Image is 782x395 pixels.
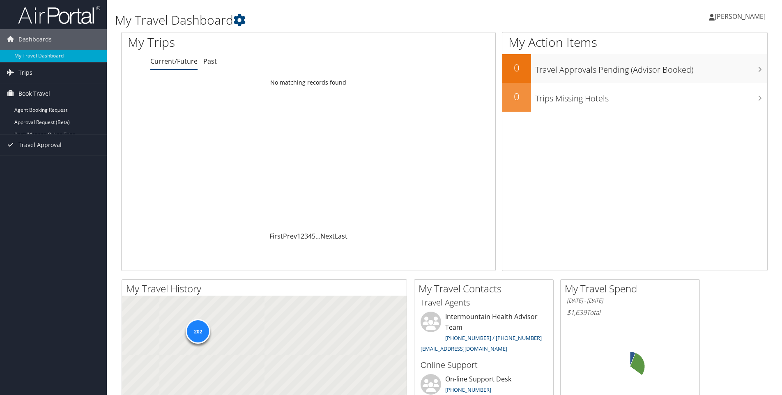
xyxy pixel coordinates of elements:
a: Past [203,57,217,66]
h2: 0 [502,61,531,75]
span: [PERSON_NAME] [715,12,766,21]
a: 3 [304,232,308,241]
span: Trips [18,62,32,83]
span: $1,639 [567,308,586,317]
a: [PERSON_NAME] [709,4,774,29]
a: 0Travel Approvals Pending (Advisor Booked) [502,54,767,83]
a: 1 [297,232,301,241]
div: 202 [186,319,210,344]
h1: My Travel Dashboard [115,11,554,29]
a: [PHONE_NUMBER] / [PHONE_NUMBER] [445,334,542,342]
a: Prev [283,232,297,241]
a: [EMAIL_ADDRESS][DOMAIN_NAME] [421,345,507,352]
h2: My Travel Spend [565,282,699,296]
a: 2 [301,232,304,241]
h2: 0 [502,90,531,103]
h6: Total [567,308,693,317]
h6: [DATE] - [DATE] [567,297,693,305]
li: Intermountain Health Advisor Team [416,312,551,356]
h1: My Trips [128,34,333,51]
h3: Trips Missing Hotels [535,89,767,104]
span: Travel Approval [18,135,62,155]
h3: Travel Agents [421,297,547,308]
a: [PHONE_NUMBER] [445,386,491,393]
a: 4 [308,232,312,241]
a: 5 [312,232,315,241]
img: airportal-logo.png [18,5,100,25]
td: No matching records found [122,75,495,90]
a: Next [320,232,335,241]
span: Book Travel [18,83,50,104]
h3: Travel Approvals Pending (Advisor Booked) [535,60,767,76]
a: Current/Future [150,57,198,66]
a: First [269,232,283,241]
h2: My Travel Contacts [419,282,553,296]
h1: My Action Items [502,34,767,51]
a: 0Trips Missing Hotels [502,83,767,112]
h2: My Travel History [126,282,407,296]
span: Dashboards [18,29,52,50]
a: Last [335,232,347,241]
h3: Online Support [421,359,547,371]
span: … [315,232,320,241]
